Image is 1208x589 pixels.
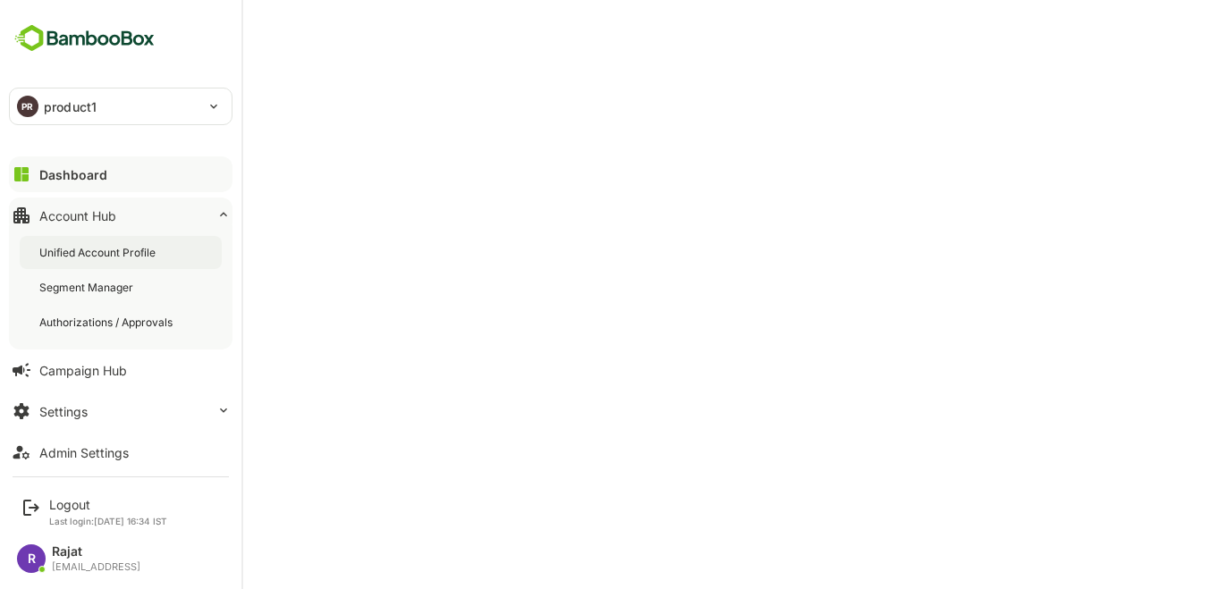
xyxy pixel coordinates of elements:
[9,198,232,233] button: Account Hub
[9,21,160,55] img: BambooboxFullLogoMark.5f36c76dfaba33ec1ec1367b70bb1252.svg
[39,445,129,460] div: Admin Settings
[39,315,176,330] div: Authorizations / Approvals
[9,434,232,470] button: Admin Settings
[39,280,137,295] div: Segment Manager
[49,497,167,512] div: Logout
[17,96,38,117] div: PR
[17,544,46,573] div: R
[9,393,232,429] button: Settings
[39,363,127,378] div: Campaign Hub
[39,167,107,182] div: Dashboard
[39,208,116,223] div: Account Hub
[39,245,159,260] div: Unified Account Profile
[10,88,232,124] div: PRproduct1
[9,156,232,192] button: Dashboard
[52,544,140,560] div: Rajat
[44,97,97,116] p: product1
[52,561,140,573] div: [EMAIL_ADDRESS]
[39,404,88,419] div: Settings
[49,516,167,526] p: Last login: [DATE] 16:34 IST
[9,352,232,388] button: Campaign Hub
